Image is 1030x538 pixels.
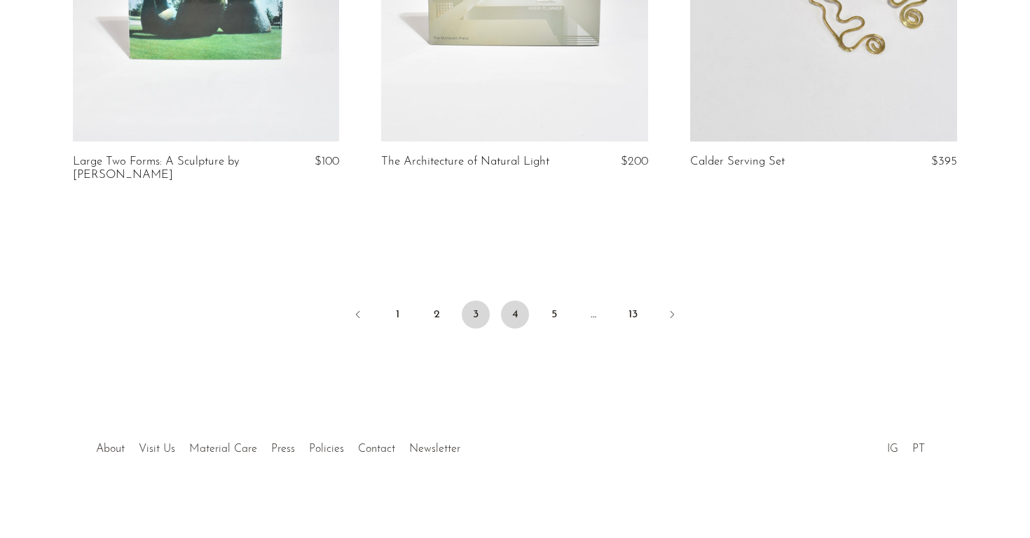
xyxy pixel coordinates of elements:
[423,301,451,329] a: 2
[381,156,549,168] a: The Architecture of Natural Light
[89,432,467,459] ul: Quick links
[383,301,411,329] a: 1
[462,301,490,329] span: 3
[139,443,175,455] a: Visit Us
[271,443,295,455] a: Press
[690,156,785,168] a: Calder Serving Set
[358,443,395,455] a: Contact
[887,443,898,455] a: IG
[344,301,372,331] a: Previous
[619,301,647,329] a: 13
[96,443,125,455] a: About
[540,301,568,329] a: 5
[621,156,648,167] span: $200
[315,156,339,167] span: $100
[912,443,925,455] a: PT
[189,443,257,455] a: Material Care
[309,443,344,455] a: Policies
[73,156,252,181] a: Large Two Forms: A Sculpture by [PERSON_NAME]
[501,301,529,329] a: 4
[880,432,932,459] ul: Social Medias
[579,301,607,329] span: …
[931,156,957,167] span: $395
[658,301,686,331] a: Next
